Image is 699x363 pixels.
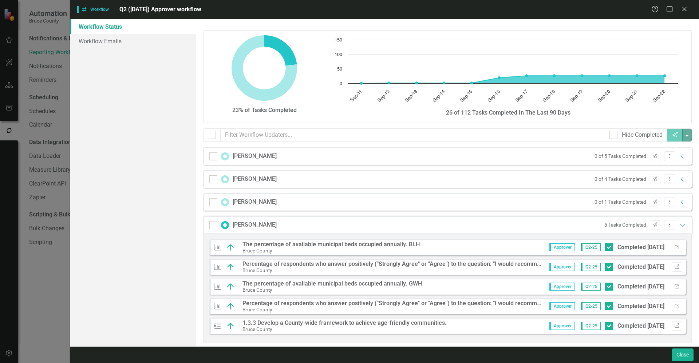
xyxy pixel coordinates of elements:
[635,74,638,77] path: Sep-21, 26. Tasks Completed.
[226,302,235,311] img: On Track
[570,89,584,103] text: Sep-19
[672,348,694,361] button: Close
[581,302,601,310] span: Q2-25
[415,81,418,84] path: Sep-13, 1. Tasks Completed.
[70,19,196,34] a: Workflow Status
[581,283,601,291] span: Q2-25
[625,89,639,103] text: Sep-21
[581,263,601,271] span: Q2-25
[617,302,664,311] div: Completed [DATE]
[242,307,272,312] small: Bruce County
[525,74,528,77] path: Sep-17, 26. Tasks Completed.
[242,267,272,273] small: Bruce County
[226,263,235,271] img: On Track
[595,176,646,183] small: 0 of 4 Tasks Completed
[549,263,575,271] span: Approver
[617,322,664,330] div: Completed [DATE]
[514,89,528,103] text: Sep-17
[553,74,556,77] path: Sep-18, 26. Tasks Completed.
[331,36,682,109] svg: Interactive chart
[663,74,666,77] path: Sep-22, 26. Tasks Completed.
[233,175,277,183] div: [PERSON_NAME]
[442,81,445,84] path: Sep-14, 1. Tasks Completed.
[242,280,422,287] strong: The percentage of available municipal beds occupied annually. GWH
[432,89,446,103] text: Sep-14
[349,89,363,103] text: Sep-11
[387,81,390,84] path: Sep-12, 1. Tasks Completed.
[652,89,666,103] text: Sep-22
[608,74,611,77] path: Sep-20, 26. Tasks Completed.
[242,248,272,254] small: Bruce County
[226,322,235,330] img: On Track
[595,199,646,206] small: 0 of 1 Tasks Completed
[77,6,112,13] span: Workflow
[220,128,605,142] input: Filter Workflow Updaters...
[335,38,342,43] text: 150
[617,263,664,271] div: Completed [DATE]
[470,81,473,84] path: Sep-15, 1. Tasks Completed.
[595,153,646,160] small: 0 of 5 Tasks Completed
[617,243,664,252] div: Completed [DATE]
[331,36,686,109] div: Chart. Highcharts interactive chart.
[226,243,235,252] img: On Track
[242,319,447,326] strong: 1.3.3 Develop a County-wide framework to achieve age-friendly communities.
[335,52,342,57] text: 100
[581,243,601,251] span: Q2-25
[70,34,196,48] a: Workflow Emails
[498,76,501,79] path: Sep-16, 19. Tasks Completed.
[404,89,418,103] text: Sep-13
[542,89,556,103] text: Sep-18
[119,6,201,13] span: Q2 ([DATE]) Approver workflow
[459,89,473,103] text: Sep-15
[360,82,363,85] path: Sep-11, 0. Tasks Completed.
[242,260,614,267] strong: Percentage of respondents who answer positively ("Strongly Agree" or "Agree") to the question: "I...
[549,283,575,291] span: Approver
[233,221,277,229] div: [PERSON_NAME]
[226,282,235,291] img: On Track
[446,109,570,116] strong: 26 of 112 Tasks Completed In The Last 90 Days
[377,89,391,103] text: Sep-12
[581,322,601,330] span: Q2-25
[549,243,575,251] span: Approver
[549,322,575,330] span: Approver
[549,302,575,310] span: Approver
[242,326,272,332] small: Bruce County
[242,300,616,307] strong: Percentage of respondents who answer positively ("Strongly Agree" or "Agree") to the question: "I...
[340,81,342,86] text: 0
[604,222,646,228] small: 5 Tasks Completed
[622,131,663,139] div: Hide Completed
[617,283,664,291] div: Completed [DATE]
[242,241,420,248] strong: The percentage of available municipal beds occupied annually. BLH
[487,89,501,103] text: Sep-16
[597,89,611,103] text: Sep-20
[580,74,583,77] path: Sep-19, 26. Tasks Completed.
[337,67,342,72] text: 50
[242,287,272,293] small: Bruce County
[232,107,297,113] strong: 23% of Tasks Completed
[233,198,277,206] div: [PERSON_NAME]
[233,152,277,160] div: [PERSON_NAME]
